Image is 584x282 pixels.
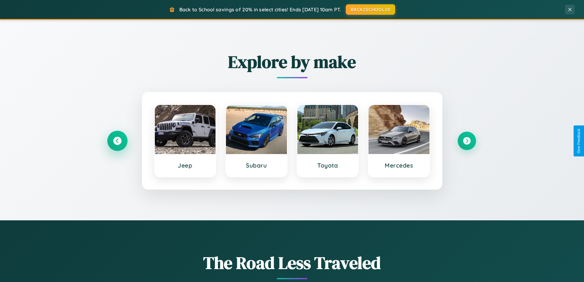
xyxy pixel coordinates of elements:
[303,162,352,169] h3: Toyota
[179,6,341,13] span: Back to School savings of 20% in select cities! Ends [DATE] 10am PT.
[577,129,581,153] div: Give Feedback
[375,162,423,169] h3: Mercedes
[346,4,395,15] button: BACK2SCHOOL20
[108,251,476,275] h1: The Road Less Traveled
[161,162,210,169] h3: Jeep
[108,50,476,74] h2: Explore by make
[232,162,281,169] h3: Subaru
